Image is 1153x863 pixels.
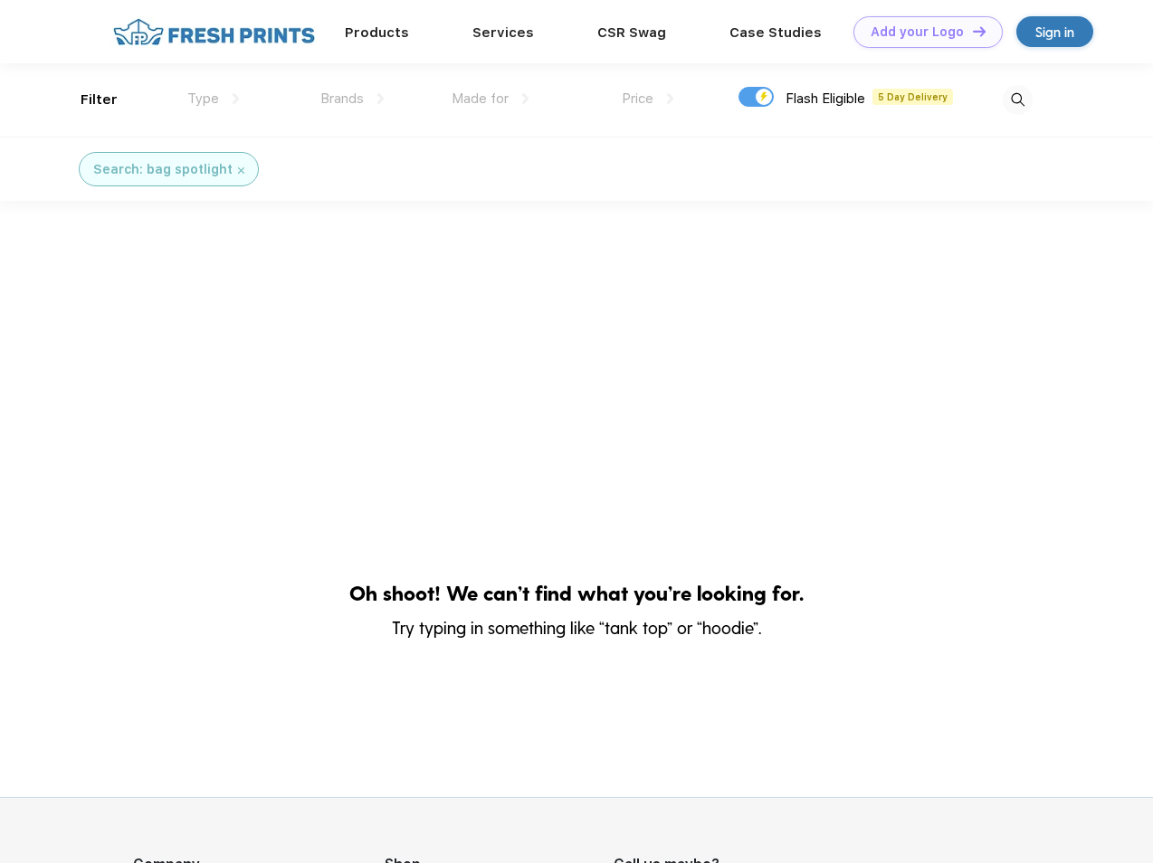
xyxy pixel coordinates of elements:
img: dropdown.png [233,93,239,104]
a: Sign in [1016,16,1093,47]
img: dropdown.png [522,93,529,104]
img: DT [973,26,986,36]
span: Made for [452,90,509,107]
img: filter_cancel.svg [238,167,244,174]
div: Filter [81,90,118,110]
div: Search: bag spotlight [93,160,233,179]
div: Sign in [1035,22,1074,43]
span: 5 Day Delivery [872,89,953,105]
span: Brands [320,90,364,107]
img: desktop_search.svg [1003,85,1033,115]
img: fo%20logo%202.webp [108,16,320,48]
span: Flash Eligible [786,90,865,107]
img: dropdown.png [377,93,384,104]
a: Products [345,24,409,41]
img: dropdown.png [667,93,673,104]
span: Type [187,90,219,107]
div: Add your Logo [871,24,964,40]
span: Price [622,90,653,107]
